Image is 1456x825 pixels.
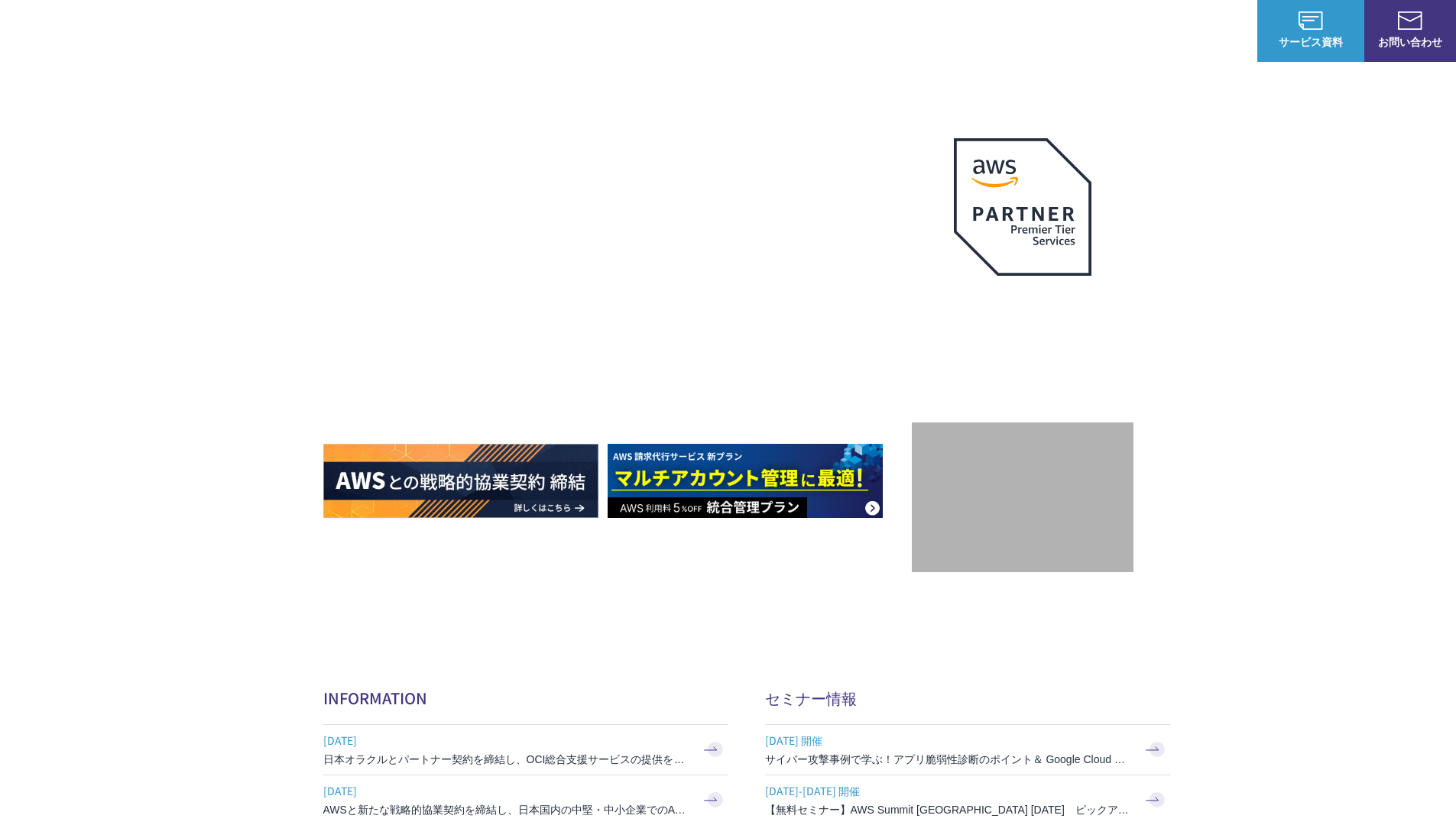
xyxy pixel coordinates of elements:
[1037,23,1080,39] a: 導入事例
[765,775,1170,825] a: [DATE]-[DATE] 開催 【無料セミナー】AWS Summit [GEOGRAPHIC_DATA] [DATE] ピックアップセッション
[1005,294,1039,316] em: AWS
[1299,11,1323,30] img: AWS総合支援サービス C-Chorus サービス資料
[765,802,1132,817] h3: 【無料セミナー】AWS Summit [GEOGRAPHIC_DATA] [DATE] ピックアップセッション
[796,23,854,39] p: サービス
[323,729,690,752] span: [DATE]
[936,294,1110,353] p: 最上位プレミアティア サービスパートナー
[323,802,690,817] h3: AWSと新たな戦略的協業契約を締結し、日本国内の中堅・中小企業でのAWS活用を加速
[765,729,1132,752] span: [DATE] 開催
[1111,23,1169,39] p: ナレッジ
[323,752,690,767] h3: 日本オラクルとパートナー契約を締結し、OCI総合支援サービスの提供を開始
[1364,34,1456,50] span: お問い合わせ
[728,23,765,39] p: 強み
[323,779,690,802] span: [DATE]
[765,779,1132,802] span: [DATE]-[DATE] 開催
[942,445,1103,557] img: 契約件数
[323,169,912,236] p: AWSの導入からコスト削減、 構成・運用の最適化からデータ活用まで 規模や業種業態を問わない マネージドサービスで
[954,138,1091,276] img: AWSプレミアティアサービスパートナー
[23,12,287,49] a: AWS総合支援サービス C-Chorus NHN テコラスAWS総合支援サービス
[1257,34,1364,50] span: サービス資料
[176,15,287,47] span: NHN テコラス AWS総合支援サービス
[323,725,728,775] a: [DATE] 日本オラクルとパートナー契約を締結し、OCI総合支援サービスの提供を開始
[765,752,1132,767] h3: サイバー攻撃事例で学ぶ！アプリ脆弱性診断のポイント＆ Google Cloud セキュリティ対策
[323,775,728,825] a: [DATE] AWSと新たな戦略的協業契約を締結し、日本国内の中堅・中小企業でのAWS活用を加速
[884,23,1007,39] p: 業種別ソリューション
[608,444,883,518] img: AWS請求代行サービス 統合管理プラン
[323,251,912,398] h1: AWS ジャーニーの 成功を実現
[1199,23,1242,39] a: ログイン
[1398,11,1422,30] img: お問い合わせ
[323,444,598,518] img: AWSとの戦略的協業契約 締結
[323,687,728,709] h2: INFORMATION
[765,687,1170,709] h2: セミナー情報
[765,725,1170,775] a: [DATE] 開催 サイバー攻撃事例で学ぶ！アプリ脆弱性診断のポイント＆ Google Cloud セキュリティ対策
